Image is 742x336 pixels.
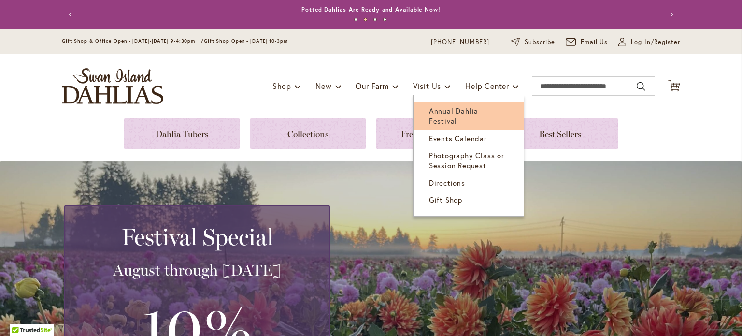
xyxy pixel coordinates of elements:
h2: Festival Special [77,223,317,250]
button: 4 of 4 [383,18,386,21]
span: Gift Shop [429,195,462,205]
span: Annual Dahlia Festival [429,106,478,126]
a: Subscribe [511,37,555,47]
a: Potted Dahlias Are Ready and Available Now! [301,6,441,13]
span: Directions [429,178,465,188]
span: Visit Us [413,81,441,91]
span: New [315,81,331,91]
a: store logo [62,68,163,104]
h3: August through [DATE] [77,261,317,280]
a: Log In/Register [618,37,680,47]
button: 1 of 4 [354,18,357,21]
span: Subscribe [525,37,555,47]
span: Gift Shop Open - [DATE] 10-3pm [204,38,288,44]
button: 3 of 4 [373,18,377,21]
button: Next [661,5,680,24]
a: [PHONE_NUMBER] [431,37,489,47]
span: Our Farm [356,81,388,91]
button: 2 of 4 [364,18,367,21]
span: Shop [272,81,291,91]
span: Log In/Register [631,37,680,47]
span: Help Center [465,81,509,91]
button: Previous [62,5,81,24]
a: Email Us [566,37,608,47]
span: Events Calendar [429,133,487,143]
span: Email Us [581,37,608,47]
span: Gift Shop & Office Open - [DATE]-[DATE] 9-4:30pm / [62,38,204,44]
span: Photography Class or Session Request [429,150,504,170]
